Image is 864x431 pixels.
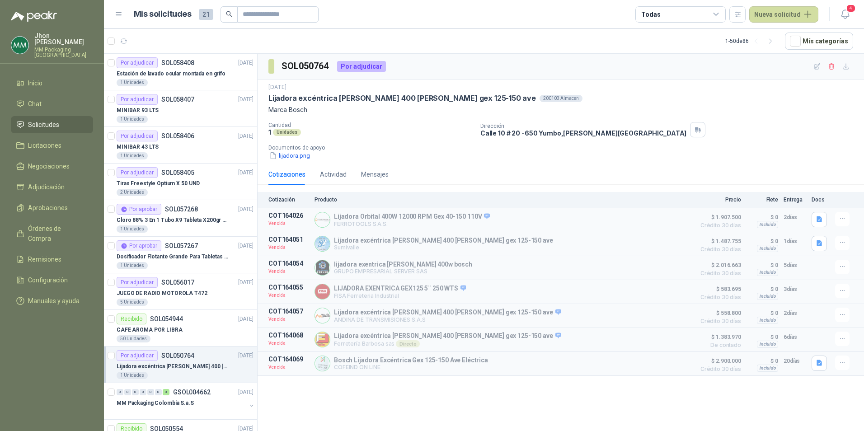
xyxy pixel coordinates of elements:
[696,271,741,276] span: Crédito 30 días
[117,314,146,324] div: Recibido
[696,284,741,295] span: $ 583.695
[268,128,271,136] p: 1
[11,75,93,92] a: Inicio
[117,152,148,159] div: 1 Unidades
[747,197,778,203] p: Flete
[117,57,158,68] div: Por adjudicar
[132,389,139,395] div: 0
[104,54,257,90] a: Por adjudicarSOL058408[DATE] Estación de lavado ocular montada en grifo1 Unidades
[117,262,148,269] div: 1 Unidades
[784,260,806,271] p: 5 días
[150,316,183,322] p: SOL054944
[315,308,330,323] img: Company Logo
[747,236,778,247] p: $ 0
[268,212,309,219] p: COT164026
[117,299,148,306] div: 5 Unidades
[757,221,778,228] div: Incluido
[117,204,161,215] div: Por aprobar
[696,366,741,372] span: Crédito 30 días
[749,6,818,23] button: Nueva solicitud
[117,372,148,379] div: 1 Unidades
[11,220,93,247] a: Órdenes de Compra
[696,295,741,300] span: Crédito 30 días
[334,356,488,364] p: Bosch Lijadora Excéntrica Gex 125-150 Ave Eléctrica
[696,236,741,247] span: $ 1.487.755
[104,90,257,127] a: Por adjudicarSOL058407[DATE] MINIBAR 93 LTS1 Unidades
[268,169,305,179] div: Cotizaciones
[334,213,490,221] p: Lijadora Orbital 400W 12000 RPM Gex 40-150 110V
[238,95,254,104] p: [DATE]
[161,279,194,286] p: SOL056017
[268,291,309,300] p: Vencida
[725,34,778,48] div: 1 - 50 de 86
[117,79,148,86] div: 1 Unidades
[812,197,830,203] p: Docs
[696,260,741,271] span: $ 2.016.663
[268,122,473,128] p: Cantidad
[268,151,311,160] button: lijadora.png
[837,6,853,23] button: 4
[334,244,553,251] p: Sumivalle
[117,387,255,416] a: 0 0 0 0 0 0 3 GSOL004662[DATE] MM Packaging Colombia S.a.S
[268,284,309,291] p: COT164055
[117,399,194,408] p: MM Packaging Colombia S.a.S
[173,389,211,395] p: GSOL004662
[28,254,61,264] span: Remisiones
[117,131,158,141] div: Por adjudicar
[28,182,65,192] span: Adjudicación
[238,315,254,323] p: [DATE]
[747,260,778,271] p: $ 0
[11,292,93,309] a: Manuales y ayuda
[757,341,778,348] div: Incluido
[334,220,490,227] p: FERROTOOLS S.A.S.
[480,123,686,129] p: Dirección
[117,94,158,105] div: Por adjudicar
[696,308,741,319] span: $ 558.800
[757,269,778,276] div: Incluido
[846,4,856,13] span: 4
[696,342,741,348] span: De contado
[315,356,330,371] img: Company Logo
[238,132,254,141] p: [DATE]
[11,11,57,22] img: Logo peakr
[396,340,420,347] div: Directo
[117,335,150,342] div: 50 Unidades
[28,78,42,88] span: Inicio
[28,161,70,171] span: Negociaciones
[11,137,93,154] a: Licitaciones
[784,284,806,295] p: 3 días
[268,332,309,339] p: COT164068
[117,277,158,288] div: Por adjudicar
[282,59,330,73] h3: SOL050764
[268,197,309,203] p: Cotización
[334,316,561,323] p: ANDINA DE TRANSMISIONES S.A.S
[226,11,232,17] span: search
[747,308,778,319] p: $ 0
[117,362,229,371] p: Lijadora excéntrica [PERSON_NAME] 400 [PERSON_NAME] gex 125-150 ave
[155,389,162,395] div: 0
[199,9,213,20] span: 21
[11,178,93,196] a: Adjudicación
[34,33,93,45] p: Jhon [PERSON_NAME]
[273,129,301,136] div: Unidades
[696,197,741,203] p: Precio
[104,237,257,273] a: Por aprobarSOL057267[DATE] Dosificador Flotante Grande Para Tabletas De Cloro Humboldt1 Unidades
[104,273,257,310] a: Por adjudicarSOL056017[DATE] JUEGO DE RADIO MOTOROLA T4725 Unidades
[268,243,309,252] p: Vencida
[747,284,778,295] p: $ 0
[757,365,778,372] div: Incluido
[117,350,158,361] div: Por adjudicar
[268,308,309,315] p: COT164057
[117,253,229,261] p: Dosificador Flotante Grande Para Tabletas De Cloro Humboldt
[747,332,778,342] p: $ 0
[117,289,207,298] p: JUEGO DE RADIO MOTOROLA T472
[28,275,68,285] span: Configuración
[28,296,80,306] span: Manuales y ayuda
[784,212,806,223] p: 2 días
[268,267,309,276] p: Vencida
[268,339,309,348] p: Vencida
[28,120,59,130] span: Solicitudes
[117,389,123,395] div: 0
[696,356,741,366] span: $ 2.900.000
[315,212,330,227] img: Company Logo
